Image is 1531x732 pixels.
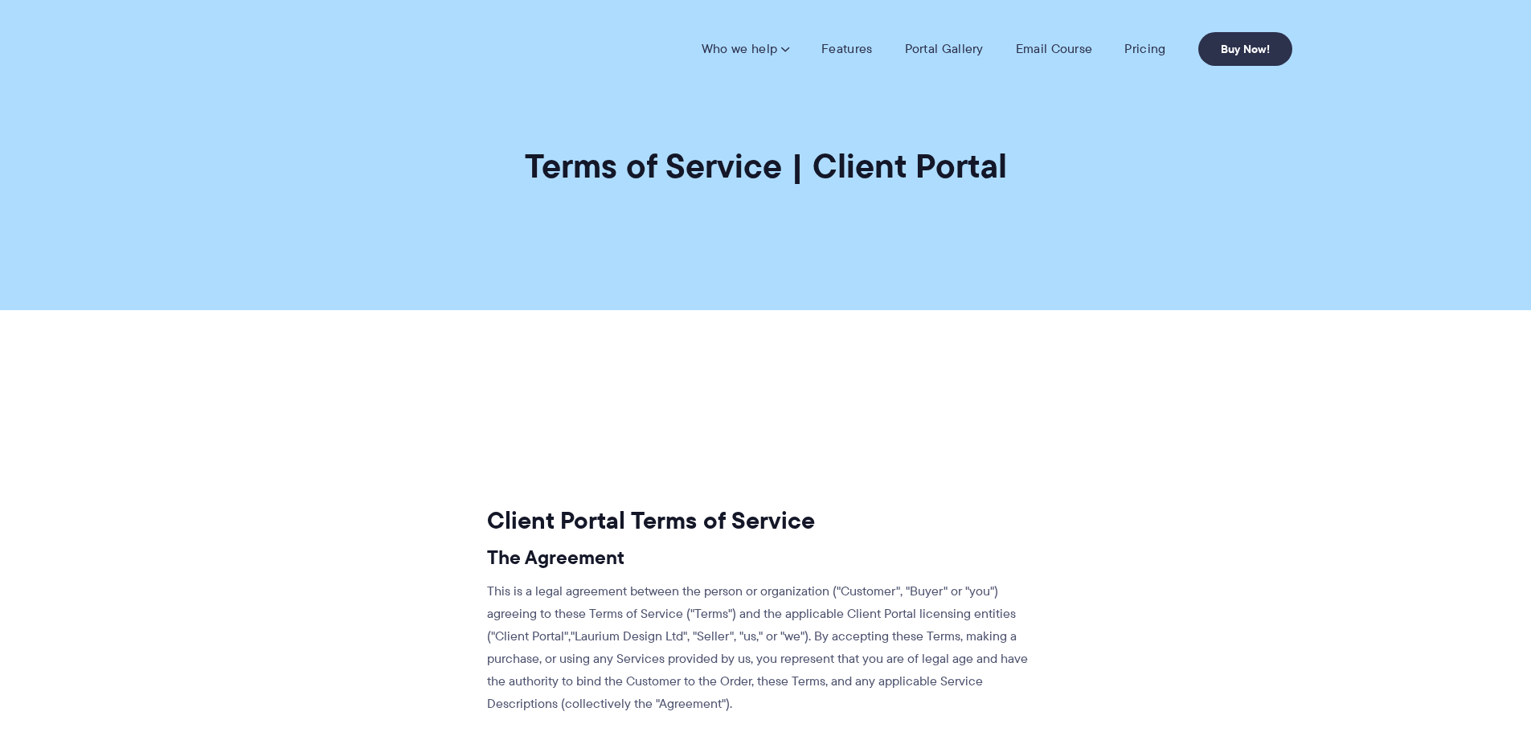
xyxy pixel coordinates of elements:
[487,505,1034,536] h2: Client Portal Terms of Service
[487,580,1034,715] p: This is a legal agreement between the person or organization ("Customer", "Buyer" or "you") agree...
[702,41,789,57] a: Who we help
[1016,41,1093,57] a: Email Course
[821,41,872,57] a: Features
[1124,41,1165,57] a: Pricing
[487,546,1034,570] h3: The Agreement
[905,41,984,57] a: Portal Gallery
[525,145,1007,187] h1: Terms of Service | Client Portal
[1198,32,1292,66] a: Buy Now!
